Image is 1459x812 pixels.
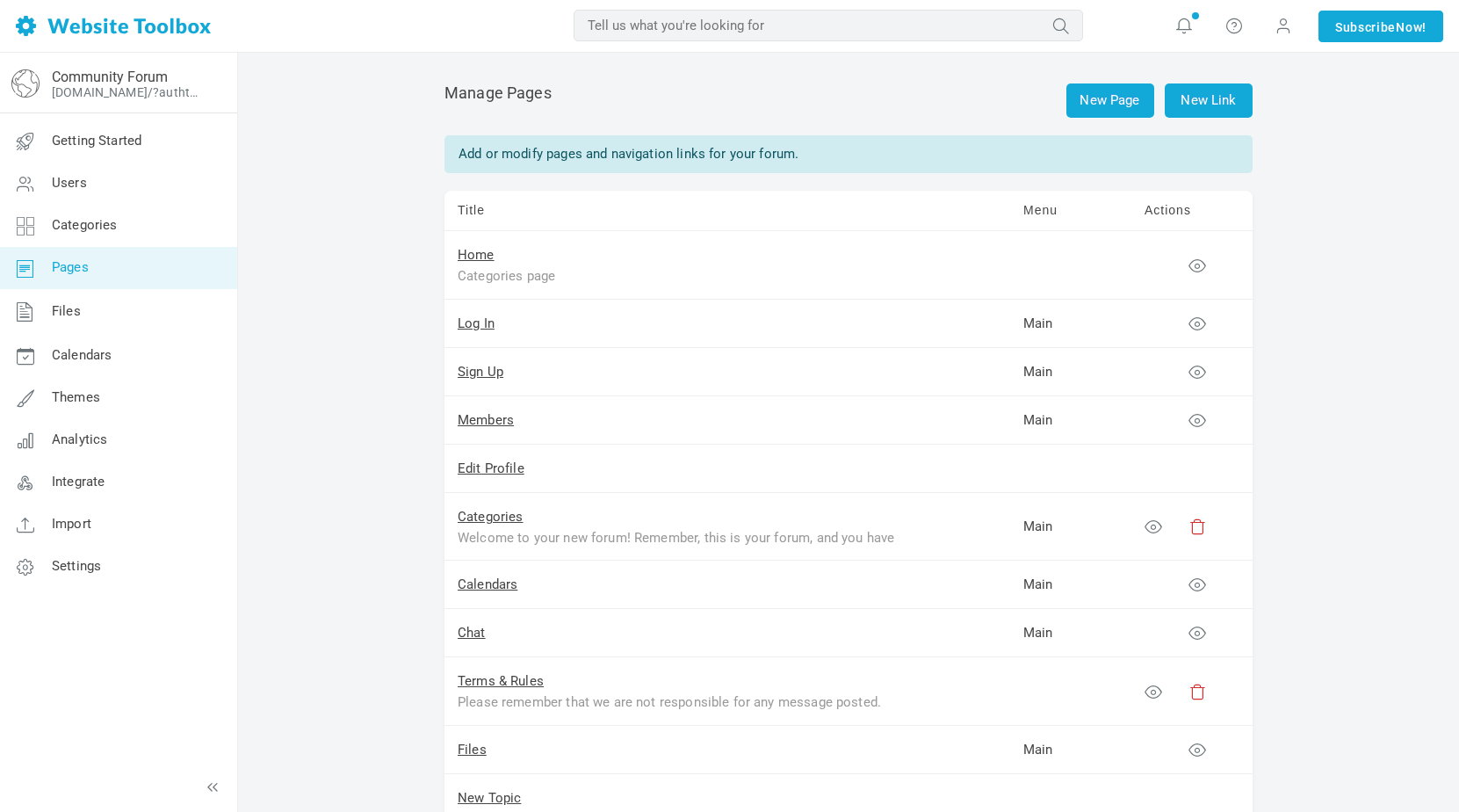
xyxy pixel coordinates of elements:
a: Sign Up [458,364,503,380]
td: Menu [1010,191,1131,231]
span: Now! [1396,18,1426,37]
div: Add or modify pages and navigation links for your forum. [444,135,1253,173]
span: Files [52,303,81,319]
a: Members [458,412,514,428]
div: Categories page [458,265,897,286]
td: Main [1010,348,1131,396]
a: Calendars [458,576,517,592]
td: Main [1010,493,1131,562]
a: Log In [458,315,495,331]
a: Home [458,247,495,263]
span: Getting Started [52,133,141,149]
a: New Topic [458,790,521,806]
a: Files [458,742,487,758]
a: Chat [458,625,486,641]
img: globe-icon.png [11,69,40,98]
span: Analytics [52,431,107,447]
span: Categories [52,217,118,233]
input: Tell us what you're looking for [574,10,1083,41]
span: Calendars [52,347,112,363]
a: Categories [458,509,524,525]
a: Community Forum [52,69,168,85]
a: [DOMAIN_NAME]/?authtoken=2e19465eb0cc8b72be7bc81f54f71b17&rememberMe=1 [52,85,205,99]
a: New Page [1066,83,1154,118]
a: Edit Profile [458,460,524,476]
span: Integrate [52,474,105,489]
td: Actions [1131,191,1253,231]
td: Main [1010,609,1131,657]
td: Main [1010,726,1131,774]
div: Please remember that we are not responsible for any message posted. We do not vouch for or warran... [458,692,897,712]
h2: Manage Pages [444,83,1253,118]
td: Main [1010,300,1131,348]
span: Pages [52,259,89,275]
span: Themes [52,389,100,405]
div: Welcome to your new forum! Remember, this is your forum, and you have the freedom to change the t... [458,527,897,547]
td: Main [1010,396,1131,445]
span: Import [52,516,91,532]
span: Settings [52,558,101,574]
td: Main [1010,561,1131,609]
a: New Link [1165,83,1253,118]
span: Users [52,175,87,191]
td: Title [444,191,1010,231]
a: SubscribeNow! [1318,11,1443,42]
a: Terms & Rules [458,673,544,689]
